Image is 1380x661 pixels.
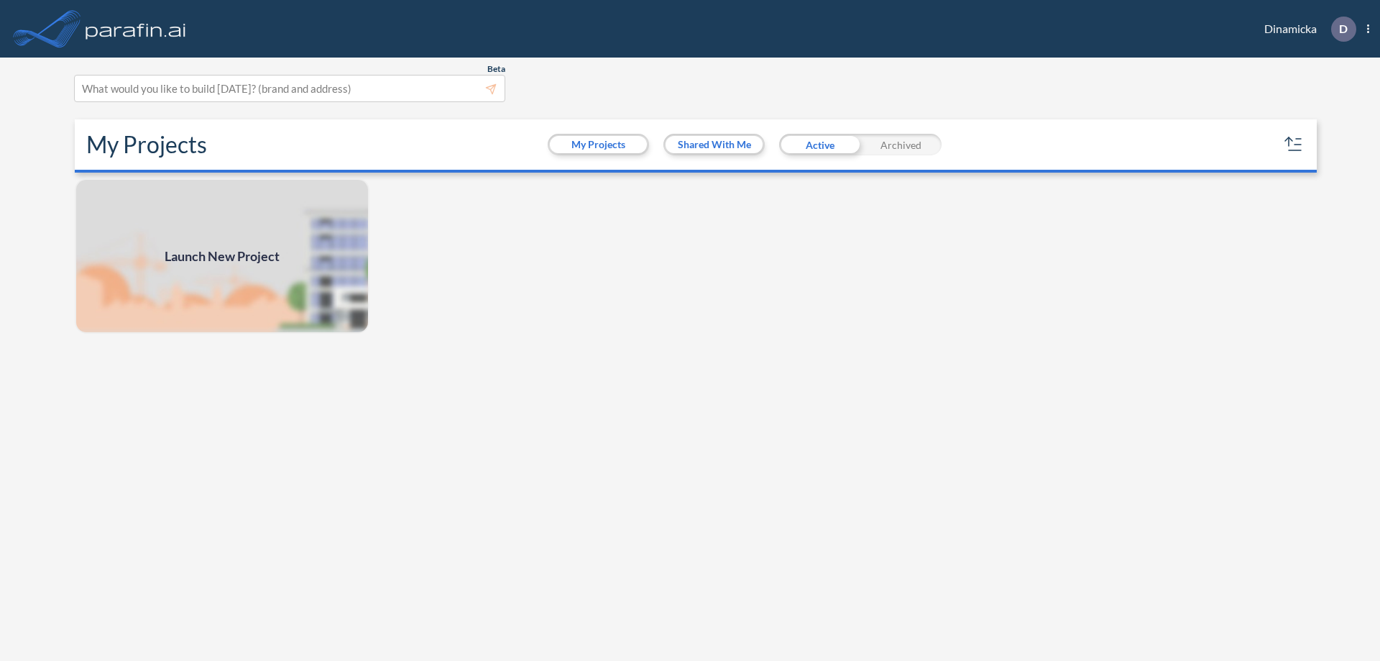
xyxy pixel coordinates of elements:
[75,178,369,334] a: Launch New Project
[779,134,860,155] div: Active
[666,136,763,153] button: Shared With Me
[1339,22,1348,35] p: D
[1282,133,1305,156] button: sort
[550,136,647,153] button: My Projects
[75,178,369,334] img: add
[1243,17,1369,42] div: Dinamicka
[165,247,280,266] span: Launch New Project
[86,131,207,158] h2: My Projects
[83,14,189,43] img: logo
[487,63,505,75] span: Beta
[860,134,942,155] div: Archived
